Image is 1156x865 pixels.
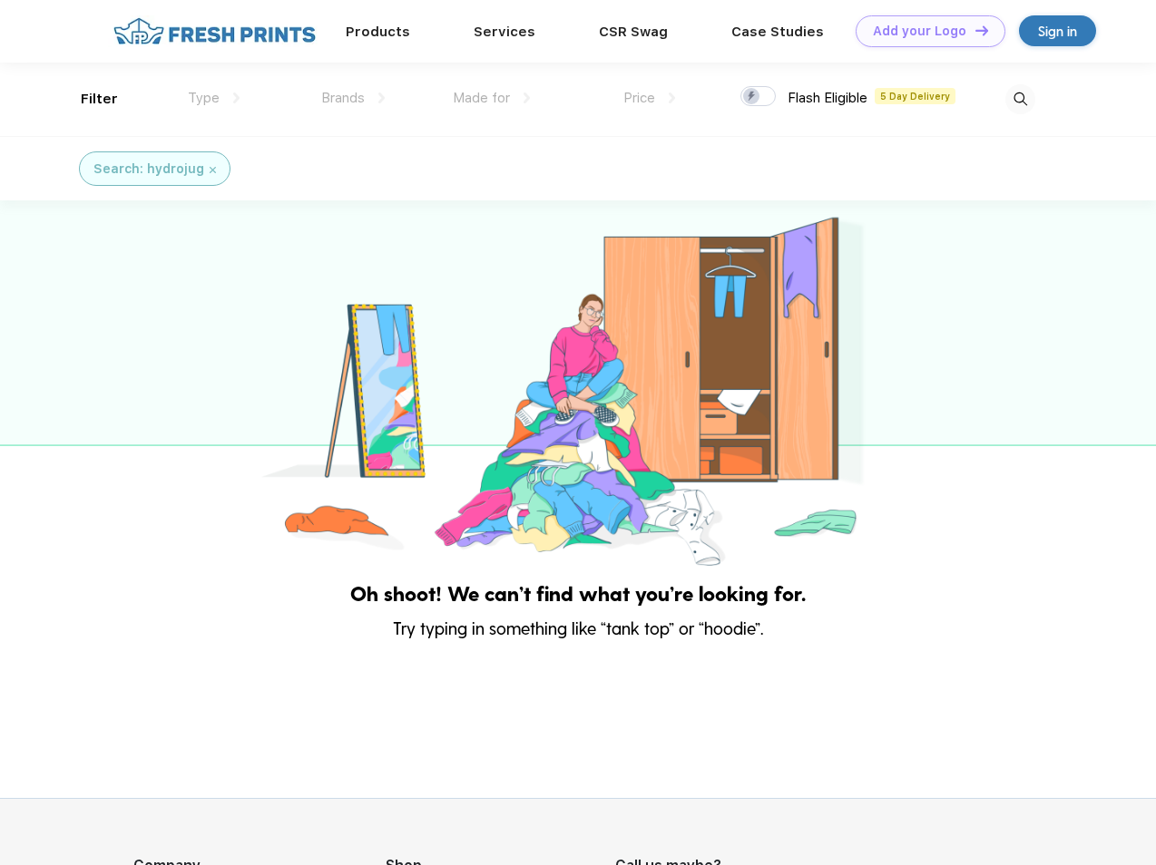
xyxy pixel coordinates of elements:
[623,90,655,106] span: Price
[81,89,118,110] div: Filter
[378,92,385,103] img: dropdown.png
[669,92,675,103] img: dropdown.png
[975,25,988,35] img: DT
[788,90,867,106] span: Flash Eligible
[1038,21,1077,42] div: Sign in
[188,90,220,106] span: Type
[873,24,966,39] div: Add your Logo
[1019,15,1096,46] a: Sign in
[453,90,510,106] span: Made for
[93,160,204,179] div: Search: hydrojug
[875,88,955,104] span: 5 Day Delivery
[321,90,365,106] span: Brands
[233,92,240,103] img: dropdown.png
[210,167,216,173] img: filter_cancel.svg
[524,92,530,103] img: dropdown.png
[346,24,410,40] a: Products
[1005,84,1035,114] img: desktop_search.svg
[108,15,321,47] img: fo%20logo%202.webp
